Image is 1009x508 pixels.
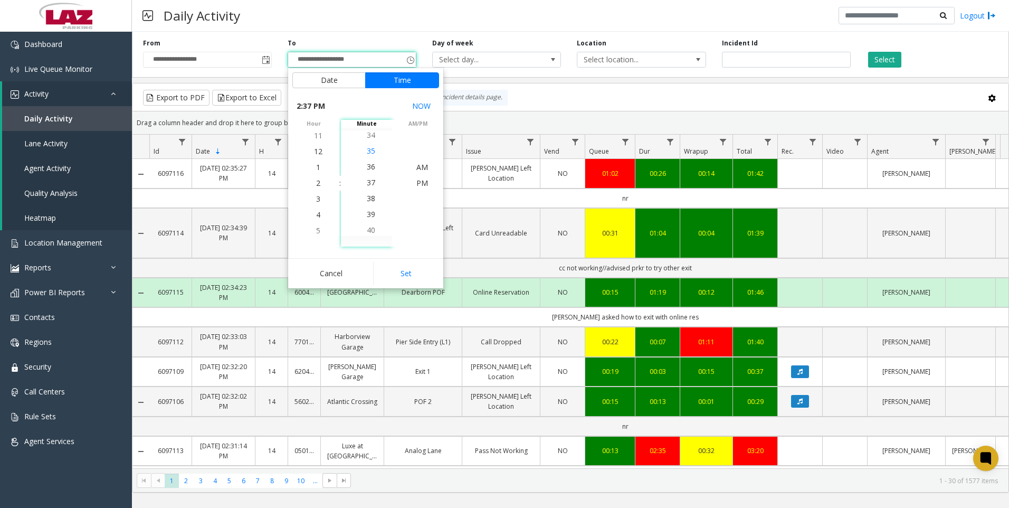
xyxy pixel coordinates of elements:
a: [PERSON_NAME] [874,446,939,456]
a: Lane Activity [2,131,132,156]
a: Collapse Details [132,398,149,407]
span: Regions [24,337,52,347]
div: 00:07 [642,337,673,347]
a: NO [547,397,578,407]
a: 00:01 [687,397,726,407]
span: Queue [589,147,609,156]
span: 39 [367,209,375,219]
a: 14 [262,446,281,456]
a: [PERSON_NAME] Left Location [469,362,534,382]
a: [PERSON_NAME] Left Location [469,163,534,183]
div: 01:04 [642,228,673,238]
span: 2:37 PM [297,99,325,114]
a: 6097106 [156,397,185,407]
span: Location Management [24,238,102,248]
span: Page 1 [165,474,179,488]
span: Rec. [782,147,794,156]
div: 01:19 [642,287,673,297]
img: 'icon' [11,239,19,248]
span: Go to the last page [337,473,351,488]
a: 6097112 [156,337,185,347]
button: Time tab [365,72,439,88]
a: 03:20 [739,446,771,456]
kendo-pager-info: 1 - 30 of 1577 items [357,476,998,485]
a: NO [547,287,578,297]
a: Video Filter Menu [851,135,865,149]
label: Location [577,39,606,48]
span: Power BI Reports [24,287,85,297]
a: NO [547,168,578,178]
span: Security [24,362,51,372]
a: 00:15 [592,287,629,297]
a: 01:11 [687,337,726,347]
a: Collapse Details [132,447,149,456]
span: Quality Analysis [24,188,78,198]
span: NO [558,229,568,238]
span: Go to the next page [326,476,334,485]
a: 00:14 [687,168,726,178]
a: Total Filter Menu [761,135,775,149]
span: Page 11 [308,474,322,488]
div: 00:37 [739,366,771,377]
span: Page 9 [279,474,293,488]
a: Daily Activity [2,106,132,131]
div: : [339,178,341,189]
a: 00:15 [687,366,726,377]
a: 01:42 [739,168,771,178]
span: 40 [367,225,375,235]
div: Drag a column header and drop it here to group by that column [132,114,1008,132]
a: [PERSON_NAME] [874,168,939,178]
a: Online Reservation [469,287,534,297]
a: 770132 [294,337,314,347]
span: 11 [314,130,322,140]
a: [GEOGRAPHIC_DATA] [327,287,377,297]
span: Rule Sets [24,411,56,421]
a: Vend Filter Menu [568,135,583,149]
div: 00:31 [592,228,629,238]
a: [PERSON_NAME] [874,337,939,347]
a: Agent Activity [2,156,132,181]
img: 'icon' [11,264,19,272]
a: 6097109 [156,366,185,377]
a: Queue Filter Menu [618,135,633,149]
a: [DATE] 02:34:23 PM [198,283,249,303]
a: 02:35 [642,446,673,456]
div: 00:26 [642,168,673,178]
span: 5 [316,225,320,236]
img: 'icon' [11,363,19,372]
span: Vend [544,147,559,156]
span: NO [558,446,568,455]
a: 00:04 [687,228,726,238]
a: 14 [262,228,281,238]
span: Heatmap [24,213,56,223]
div: 00:29 [739,397,771,407]
span: Dashboard [24,39,62,49]
a: Card Unreadable [469,228,534,238]
a: [PERSON_NAME] Garage [327,362,377,382]
div: Data table [132,135,1008,468]
button: Export to Excel [212,90,281,106]
span: Call Centers [24,387,65,397]
span: Toggle popup [404,52,416,67]
a: Exit 1 [391,366,455,377]
a: 00:22 [592,337,629,347]
span: 36 [367,162,375,172]
span: Page 8 [265,474,279,488]
span: Live Queue Monitor [24,64,92,74]
img: 'icon' [11,338,19,347]
a: Pass Not Working [469,446,534,456]
span: AM/PM [392,120,443,128]
a: 600405 [294,287,314,297]
a: 01:46 [739,287,771,297]
h3: Daily Activity [158,3,245,29]
button: Date tab [292,72,366,88]
span: 4 [316,210,320,220]
span: hour [288,120,339,128]
a: POF 2 [391,397,455,407]
a: Analog Lane [391,446,455,456]
a: 00:32 [687,446,726,456]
